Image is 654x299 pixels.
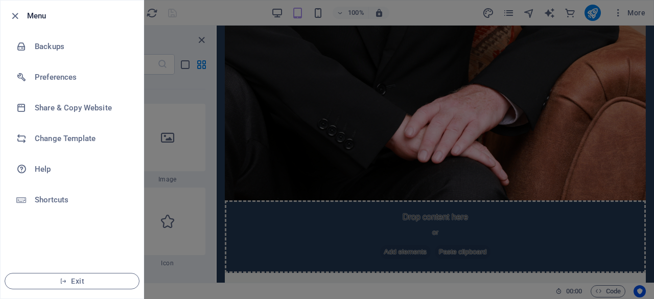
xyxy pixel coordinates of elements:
[35,163,129,175] h6: Help
[35,102,129,114] h6: Share & Copy Website
[35,194,129,206] h6: Shortcuts
[8,175,429,247] div: Drop content here
[13,277,131,285] span: Exit
[27,10,135,22] h6: Menu
[163,219,214,234] span: Add elements
[5,273,139,289] button: Exit
[35,132,129,145] h6: Change Template
[35,71,129,83] h6: Preferences
[35,40,129,53] h6: Backups
[218,219,274,234] span: Paste clipboard
[1,154,144,185] a: Help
